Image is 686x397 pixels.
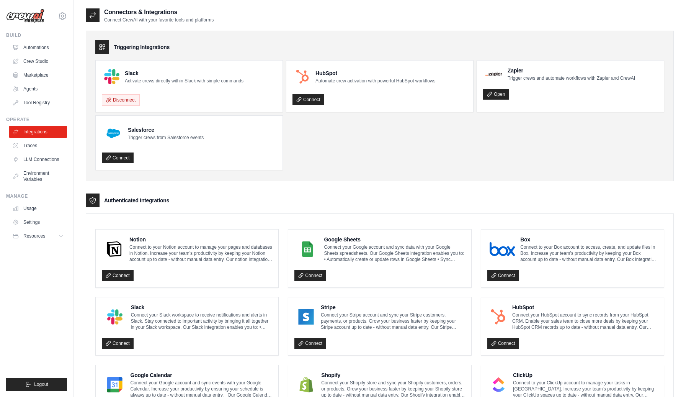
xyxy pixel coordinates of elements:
h4: Box [520,236,658,243]
a: Connect [292,94,324,105]
p: Trigger crews and automate workflows with Zapier and CrewAI [508,75,635,81]
p: Connect your Slack workspace to receive notifications and alerts in Slack. Stay connected to impo... [131,312,273,330]
button: Disconnect [102,94,140,106]
p: Connect CrewAI with your favorite tools and platforms [104,17,214,23]
p: Connect to your Notion account to manage your pages and databases in Notion. Increase your team’s... [129,244,272,262]
img: Box Logo [490,241,515,257]
h3: Authenticated Integrations [104,197,169,204]
div: Build [6,32,67,38]
h3: Triggering Integrations [114,43,170,51]
h4: Google Calendar [131,371,273,379]
p: Connect to your Box account to access, create, and update files in Box. Increase your team’s prod... [520,244,658,262]
img: Slack Logo [104,69,119,84]
img: Google Sheets Logo [297,241,318,257]
a: Environment Variables [9,167,67,185]
a: Connect [294,338,326,349]
h4: Stripe [321,303,465,311]
p: Connect your HubSpot account to sync records from your HubSpot CRM. Enable your sales team to clo... [512,312,658,330]
a: Connect [487,270,519,281]
img: Stripe Logo [297,309,315,325]
a: Traces [9,139,67,152]
a: Connect [102,338,134,349]
a: Connect [102,270,134,281]
img: Notion Logo [104,241,124,257]
button: Logout [6,378,67,391]
a: Crew Studio [9,55,67,67]
a: LLM Connections [9,153,67,166]
a: Agents [9,83,67,95]
img: Shopify Logo [297,377,316,392]
img: Slack Logo [104,309,126,325]
p: Connect your Google account and sync data with your Google Sheets spreadsheets. Our Google Sheets... [324,244,465,262]
span: Resources [23,233,45,239]
a: Connect [487,338,519,349]
div: Operate [6,116,67,123]
img: HubSpot Logo [490,309,507,325]
a: Open [483,89,509,100]
a: Integrations [9,126,67,138]
p: Connect your Stripe account and sync your Stripe customers, payments, or products. Grow your busi... [321,312,465,330]
a: Connect [102,153,134,163]
h4: Zapier [508,67,635,74]
h4: Slack [125,69,243,77]
a: Settings [9,216,67,228]
p: Activate crews directly within Slack with simple commands [125,78,243,84]
img: Google Calendar Logo [104,377,125,392]
h4: Slack [131,303,273,311]
a: Usage [9,202,67,215]
img: HubSpot Logo [295,69,310,84]
span: Logout [34,381,48,387]
h4: ClickUp [513,371,658,379]
a: Tool Registry [9,97,67,109]
div: Manage [6,193,67,199]
h4: HubSpot [512,303,658,311]
h4: Notion [129,236,272,243]
img: Salesforce Logo [104,124,122,143]
a: Automations [9,41,67,54]
p: Trigger crews from Salesforce events [128,135,204,141]
button: Resources [9,230,67,242]
img: Zapier Logo [485,72,502,76]
img: Logo [6,9,44,23]
a: Marketplace [9,69,67,81]
h4: Google Sheets [324,236,465,243]
p: Automate crew activation with powerful HubSpot workflows [315,78,435,84]
img: ClickUp Logo [490,377,508,392]
h2: Connectors & Integrations [104,8,214,17]
h4: Salesforce [128,126,204,134]
a: Connect [294,270,326,281]
h4: HubSpot [315,69,435,77]
h4: Shopify [321,371,465,379]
